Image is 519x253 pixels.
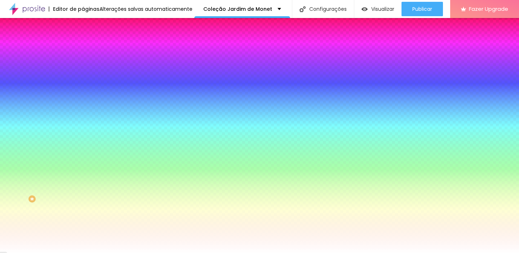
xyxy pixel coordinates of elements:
span: Publicar [412,6,432,12]
img: view-1.svg [361,6,368,12]
div: Alterações salvas automaticamente [99,6,192,12]
div: Editor de páginas [49,6,99,12]
p: Coleção Jardim de Monet [203,6,272,12]
button: Visualizar [354,2,402,16]
img: Icone [300,6,306,12]
span: Fazer Upgrade [469,6,508,12]
span: Visualizar [371,6,394,12]
button: Publicar [402,2,443,16]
